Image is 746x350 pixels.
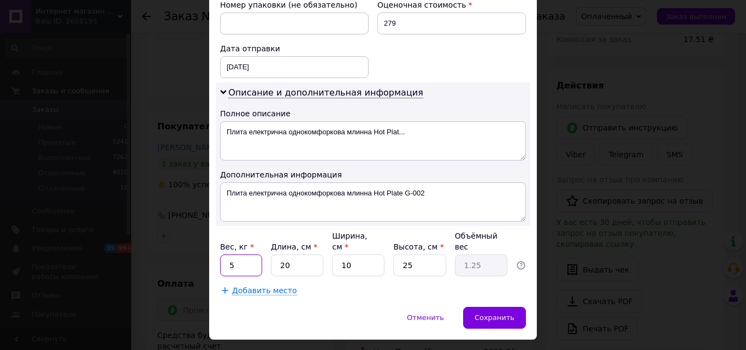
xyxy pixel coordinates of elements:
label: Вес, кг [220,242,254,251]
div: Объёмный вес [455,230,507,252]
span: Отменить [407,313,444,322]
span: Добавить место [232,286,297,295]
label: Высота, см [393,242,443,251]
label: Ширина, см [332,232,367,251]
div: Дата отправки [220,43,369,54]
div: Дополнительная информация [220,169,526,180]
div: Полное описание [220,108,526,119]
span: Описание и дополнительная информация [228,87,423,98]
label: Длина, см [271,242,317,251]
textarea: Плита електрична однокомфоркова млинна Hot Plate G-002 [220,182,526,222]
textarea: Плита електрична однокомфоркова млинна Hot Plat... [220,121,526,161]
span: Сохранить [475,313,514,322]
